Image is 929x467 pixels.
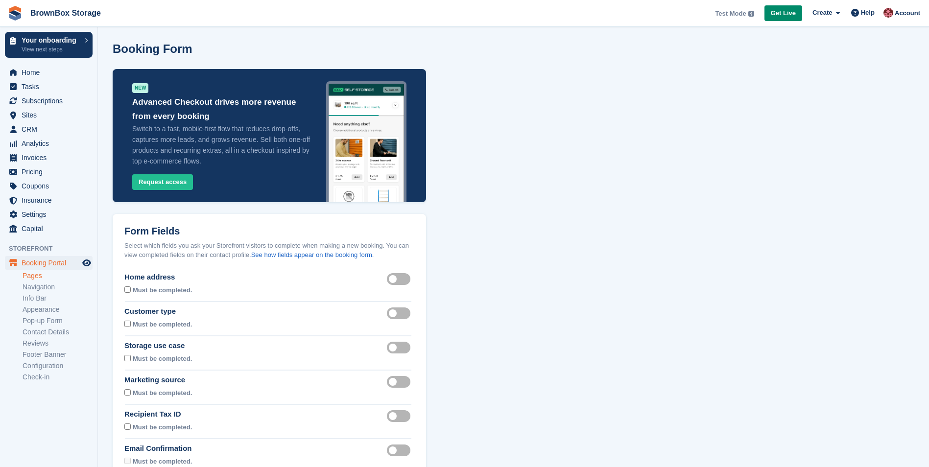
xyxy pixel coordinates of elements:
a: menu [5,208,93,221]
a: menu [5,256,93,270]
img: stora-icon-8386f47178a22dfd0bd8f6a31ec36ba5ce8667c1dd55bd0f319d3a0aa187defe.svg [8,6,23,21]
span: Tasks [22,80,80,93]
a: menu [5,66,93,79]
span: Subscriptions [22,94,80,108]
span: Sites [22,108,80,122]
span: Settings [22,208,80,221]
a: Contact Details [23,327,93,337]
span: Analytics [22,137,80,150]
a: Configuration [23,361,93,371]
a: Your onboarding View next steps [5,32,93,58]
p: Your onboarding [22,37,80,44]
label: Recipient tax id visible [387,415,414,417]
div: Recipient Tax ID [124,409,194,420]
p: View next steps [22,45,80,54]
span: Create [812,8,832,18]
span: CRM [22,122,80,136]
a: Preview store [81,257,93,269]
a: menu [5,94,93,108]
a: Check-in [23,373,93,382]
div: Customer type [124,306,194,317]
a: menu [5,193,93,207]
a: Footer Banner [23,350,93,359]
span: Pricing [22,165,80,179]
div: Must be completed. [133,353,192,364]
img: icon-info-grey-7440780725fd019a000dd9b08b2336e03edf1995a4989e88bcd33f0948082b44.svg [748,11,754,17]
span: Home [22,66,80,79]
span: Help [861,8,875,18]
label: Customer type visible [387,312,414,314]
div: Must be completed. [133,456,192,467]
div: Must be completed. [133,319,192,329]
span: Account [895,8,920,18]
a: BrownBox Storage [26,5,105,21]
div: Storage use case [124,340,194,351]
div: Must be completed. [133,421,192,432]
label: Storage use case visible [387,347,414,348]
a: See how fields appear on the booking form. [251,251,374,258]
p: Advanced Checkout drives more revenue from every booking [132,95,311,123]
a: menu [5,108,93,122]
label: Marketing source visible [387,381,414,382]
a: Pop-up Form [23,316,93,326]
a: menu [5,137,93,150]
div: Select which fields you ask your Storefront visitors to complete when making a new booking. You c... [124,241,414,260]
a: menu [5,151,93,164]
label: Home address visible [387,278,414,280]
div: Must be completed. [133,284,192,295]
span: Invoices [22,151,80,164]
span: Insurance [22,193,80,207]
a: menu [5,222,93,235]
p: Switch to a fast, mobile-first flow that reduces drop-offs, captures more leads, and grows revenu... [132,123,311,166]
span: Capital [22,222,80,235]
div: NEW [132,83,148,93]
a: Get Live [764,5,802,22]
button: Request access [132,174,193,190]
img: advanced_checkout-3a6f29b8f307e128f80f36cbef5223c0c28d0aeba6f80f7118ca5621cf25e01c.png [326,81,406,244]
h2: Form Fields [124,226,414,237]
span: Coupons [22,179,80,193]
span: Test Mode [715,9,746,19]
a: menu [5,179,93,193]
a: menu [5,122,93,136]
a: menu [5,80,93,93]
a: menu [5,165,93,179]
div: Must be completed. [133,387,192,398]
img: Gemma Armstrong [883,8,893,18]
a: Appearance [23,305,93,314]
span: Booking Portal [22,256,80,270]
a: Reviews [23,339,93,348]
span: Storefront [9,244,97,254]
a: Navigation [23,282,93,292]
div: Marketing source [124,374,194,386]
a: Pages [23,271,93,280]
h1: Booking Form [113,42,192,55]
div: Home address [124,272,194,283]
span: Get Live [771,8,796,18]
label: Email confirmation required [387,449,414,451]
a: Info Bar [23,294,93,303]
div: Email Confirmation [124,443,194,454]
